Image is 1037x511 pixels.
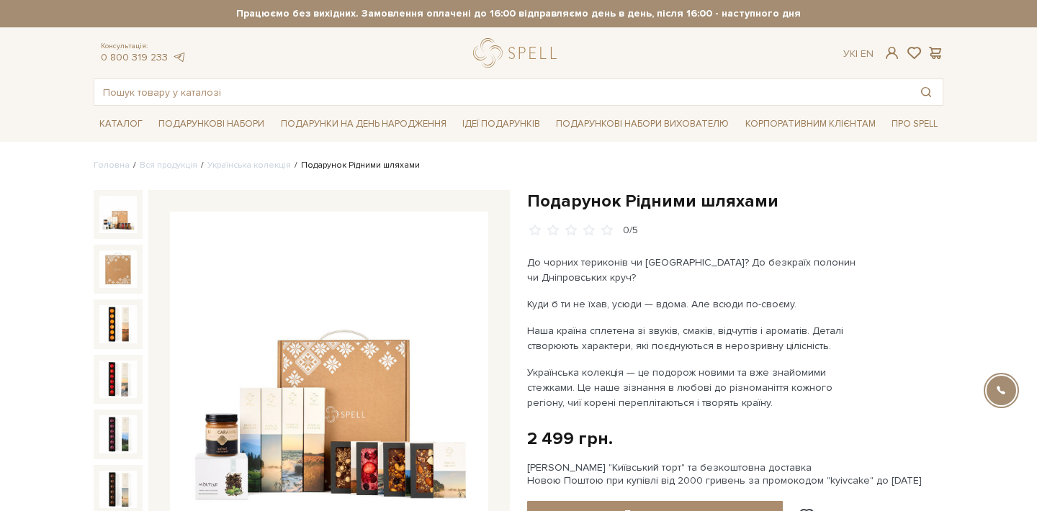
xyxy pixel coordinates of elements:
p: Куди б ти не їхав, усюди — вдома. Але всюди по-своєму. [527,297,865,312]
input: Пошук товару у каталозі [94,79,910,105]
img: Подарунок Рідними шляхами [99,196,137,233]
button: Пошук товару у каталозі [910,79,943,105]
img: Подарунок Рідними шляхами [99,471,137,508]
p: Українська колекція — це подорож новими та вже знайомими стежками. Це наше зізнання в любові до р... [527,365,865,410]
div: 0/5 [623,224,638,238]
a: Про Spell [886,113,943,135]
a: Вся продукція [140,160,197,171]
img: Подарунок Рідними шляхами [99,361,137,398]
h1: Подарунок Рідними шляхами [527,190,943,212]
a: Ідеї подарунків [457,113,546,135]
strong: Працюємо без вихідних. Замовлення оплачені до 16:00 відправляємо день в день, після 16:00 - насту... [94,7,943,20]
a: Подарункові набори [153,113,270,135]
a: Подарунки на День народження [275,113,452,135]
a: telegram [171,51,186,63]
a: Корпоративним клієнтам [740,112,881,136]
div: [PERSON_NAME] "Київський торт" та безкоштовна доставка Новою Поштою при купівлі від 2000 гривень ... [527,461,943,487]
img: Подарунок Рідними шляхами [99,250,137,288]
a: Каталог [94,113,148,135]
span: Консультація: [101,42,186,51]
div: 2 499 грн. [527,428,613,450]
span: | [856,48,858,60]
a: 0 800 319 233 [101,51,168,63]
img: Подарунок Рідними шляхами [99,415,137,453]
div: Ук [843,48,874,60]
li: Подарунок Рідними шляхами [291,159,420,172]
img: Подарунок Рідними шляхами [99,305,137,343]
a: Головна [94,160,130,171]
a: Українська колекція [207,160,291,171]
a: En [861,48,874,60]
a: Подарункові набори вихователю [550,112,735,136]
p: Наша країна сплетена зі звуків, смаків, відчуттів і ароматів. Деталі створюють характери, які поє... [527,323,865,353]
p: До чорних териконів чи [GEOGRAPHIC_DATA]? До безкраїх полонин чи Дніпровських круч? [527,255,865,285]
a: logo [473,38,563,68]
